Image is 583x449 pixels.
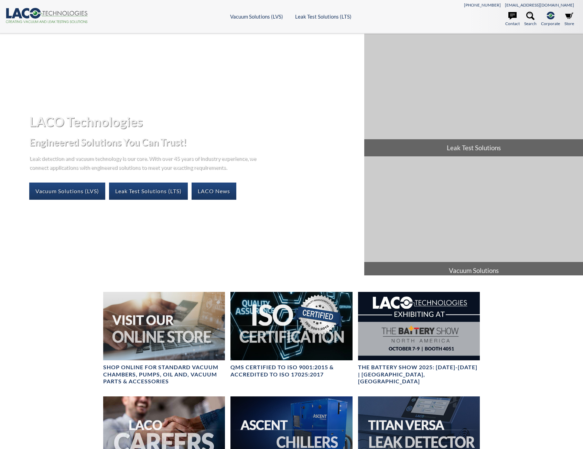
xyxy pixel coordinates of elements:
[295,13,352,20] a: Leak Test Solutions (LTS)
[364,34,583,156] a: Leak Test Solutions
[29,113,359,130] h1: LACO Technologies
[29,154,260,171] p: Leak detection and vacuum technology is our core. With over 45 years of industry experience, we c...
[358,292,480,385] a: The Battery Show 2025: Oct 7-9 | Detroit, MIThe Battery Show 2025: [DATE]-[DATE] | [GEOGRAPHIC_DA...
[505,12,520,27] a: Contact
[505,2,574,8] a: [EMAIL_ADDRESS][DOMAIN_NAME]
[230,13,283,20] a: Vacuum Solutions (LVS)
[364,139,583,156] span: Leak Test Solutions
[564,12,574,27] a: Store
[364,262,583,279] span: Vacuum Solutions
[358,364,480,385] h4: The Battery Show 2025: [DATE]-[DATE] | [GEOGRAPHIC_DATA], [GEOGRAPHIC_DATA]
[541,20,560,27] span: Corporate
[109,183,188,200] a: Leak Test Solutions (LTS)
[29,183,105,200] a: Vacuum Solutions (LVS)
[364,157,583,280] a: Vacuum Solutions
[103,292,225,385] a: Visit Our Online Store headerSHOP ONLINE FOR STANDARD VACUUM CHAMBERS, PUMPS, OIL AND, VACUUM PAR...
[29,136,359,149] h2: Engineered Solutions You Can Trust!
[464,2,501,8] a: [PHONE_NUMBER]
[524,12,537,27] a: Search
[103,364,225,385] h4: SHOP ONLINE FOR STANDARD VACUUM CHAMBERS, PUMPS, OIL AND, VACUUM PARTS & ACCESSORIES
[192,183,236,200] a: LACO News
[230,364,352,378] h4: QMS CERTIFIED to ISO 9001:2015 & Accredited to ISO 17025:2017
[230,292,352,378] a: ISO Certification headerQMS CERTIFIED to ISO 9001:2015 & Accredited to ISO 17025:2017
